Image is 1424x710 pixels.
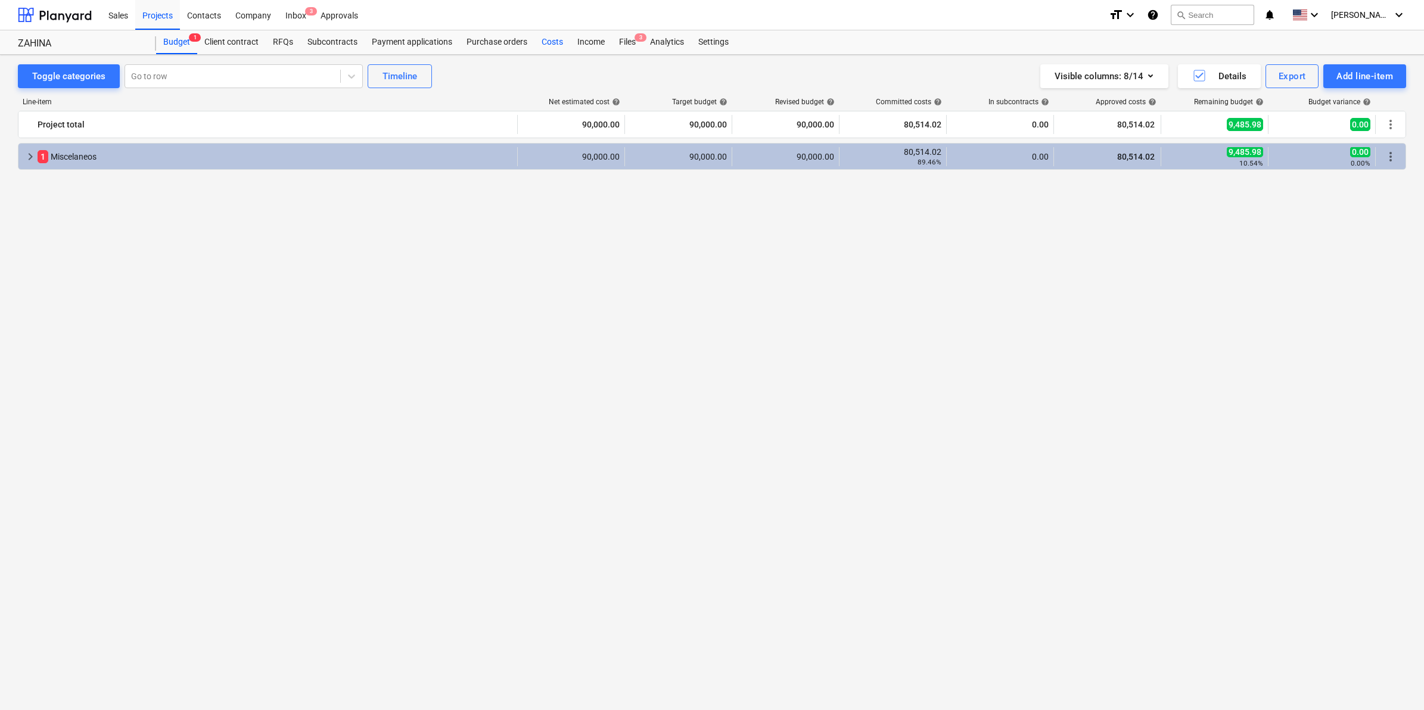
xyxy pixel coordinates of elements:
span: 1 [189,33,201,42]
span: help [1039,98,1049,106]
div: Budget variance [1308,98,1371,106]
span: help [931,98,942,106]
div: Remaining budget [1194,98,1264,106]
span: 9,485.98 [1227,147,1263,157]
a: Settings [691,30,736,54]
div: Visible columns : 8/14 [1055,68,1154,84]
a: Payment applications [365,30,459,54]
div: 90,000.00 [737,152,834,161]
i: format_size [1109,8,1123,22]
div: 0.00 [952,152,1049,161]
div: Timeline [383,68,417,84]
div: Committed costs [876,98,942,106]
button: Toggle categories [18,64,120,88]
span: help [1360,98,1371,106]
div: Line-item [18,98,518,106]
span: 0.00 [1350,147,1370,157]
div: Add line-item [1336,68,1393,84]
i: Knowledge base [1147,8,1159,22]
a: Costs [534,30,570,54]
div: Project total [38,115,512,134]
a: RFQs [266,30,300,54]
span: 9,485.98 [1227,118,1263,131]
div: Revised budget [775,98,835,106]
div: Details [1192,68,1246,84]
div: Budget [156,30,197,54]
span: help [824,98,835,106]
a: Income [570,30,612,54]
button: Details [1178,64,1261,88]
a: Files3 [612,30,643,54]
div: Widget de chat [1364,653,1424,710]
div: 0.00 [952,115,1049,134]
div: Toggle categories [32,68,105,84]
div: 90,000.00 [523,152,620,161]
a: Budget1 [156,30,197,54]
small: 10.54% [1239,159,1263,167]
a: Purchase orders [459,30,534,54]
span: help [1253,98,1264,106]
button: Visible columns:8/14 [1040,64,1168,88]
span: 0.00 [1350,118,1370,131]
div: In subcontracts [988,98,1049,106]
span: search [1176,10,1186,20]
span: [PERSON_NAME] [1331,10,1391,20]
div: 90,000.00 [630,115,727,134]
span: 80,514.02 [1116,152,1156,161]
span: More actions [1383,117,1398,132]
button: Add line-item [1323,64,1406,88]
div: Net estimated cost [549,98,620,106]
div: 80,514.02 [844,115,941,134]
small: 0.00% [1351,159,1370,167]
button: Export [1266,64,1319,88]
span: 1 [38,150,48,163]
span: 80,514.02 [1116,119,1156,130]
a: Analytics [643,30,691,54]
div: Files [612,30,643,54]
iframe: Chat Widget [1364,653,1424,710]
span: 3 [305,7,317,15]
div: Export [1279,68,1306,84]
i: notifications [1264,8,1276,22]
div: 80,514.02 [844,147,941,166]
div: Approved costs [1096,98,1156,106]
span: 3 [635,33,646,42]
span: keyboard_arrow_right [23,150,38,164]
i: keyboard_arrow_down [1307,8,1322,22]
div: 90,000.00 [737,115,834,134]
i: keyboard_arrow_down [1123,8,1137,22]
i: keyboard_arrow_down [1392,8,1406,22]
span: help [717,98,727,106]
div: Target budget [672,98,727,106]
div: Miscelaneos [38,147,512,166]
a: Subcontracts [300,30,365,54]
button: Search [1171,5,1254,25]
span: help [1146,98,1156,106]
div: ZAHINA [18,38,142,50]
button: Timeline [368,64,432,88]
span: help [610,98,620,106]
a: Client contract [197,30,266,54]
div: 90,000.00 [523,115,620,134]
small: 89.46% [918,158,941,166]
div: 90,000.00 [630,152,727,161]
span: More actions [1383,150,1398,164]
